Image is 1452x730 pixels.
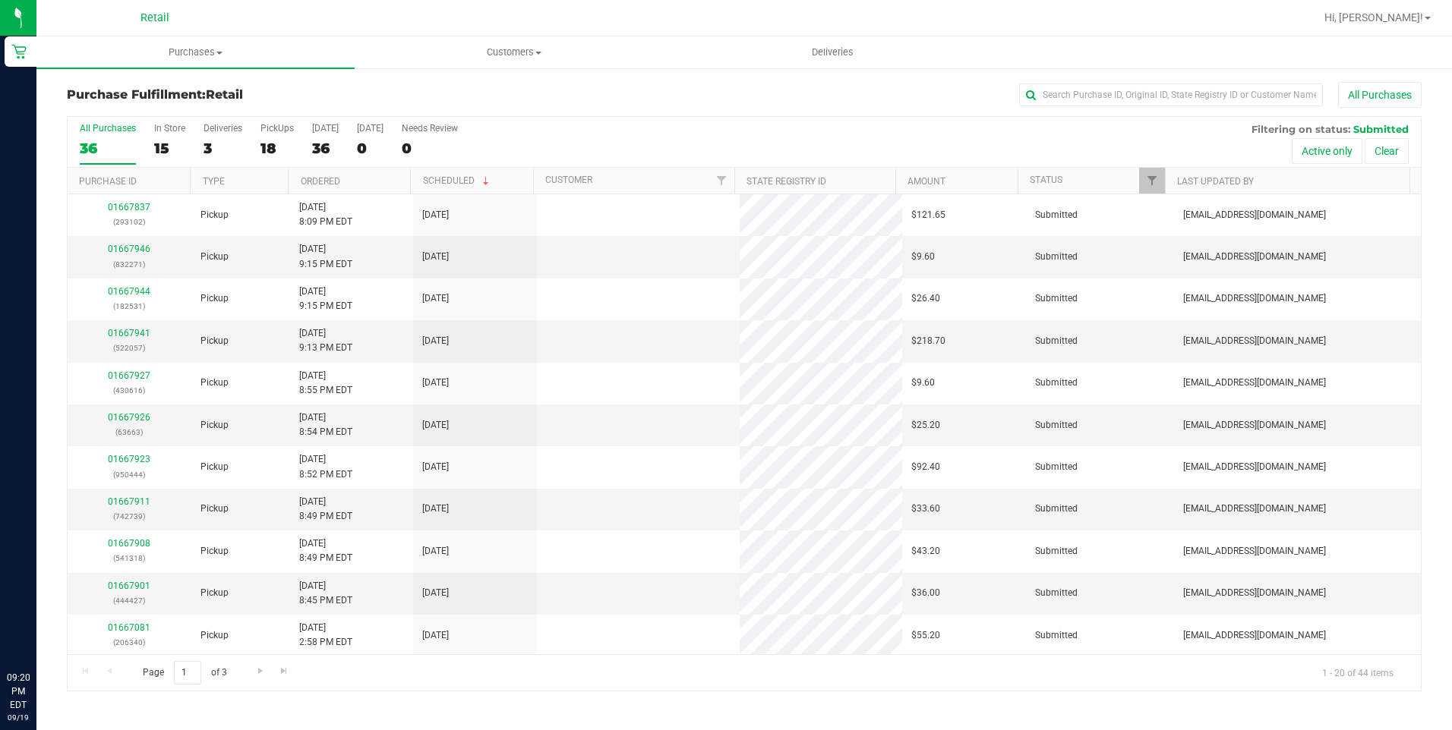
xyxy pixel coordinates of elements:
[200,291,229,306] span: Pickup
[355,46,672,59] span: Customers
[108,412,150,423] a: 01667926
[7,671,30,712] p: 09:20 PM EDT
[911,544,940,559] span: $43.20
[674,36,992,68] a: Deliveries
[1139,168,1164,194] a: Filter
[108,538,150,549] a: 01667908
[77,341,182,355] p: (522057)
[1035,628,1078,643] span: Submitted
[911,628,940,643] span: $55.20
[312,140,339,157] div: 36
[299,621,352,650] span: [DATE] 2:58 PM EDT
[299,369,352,398] span: [DATE] 8:55 PM EDT
[299,326,352,355] span: [DATE] 9:13 PM EDT
[1019,83,1323,106] input: Search Purchase ID, Original ID, State Registry ID or Customer Name...
[174,661,201,684] input: 1
[1035,250,1078,264] span: Submitted
[422,334,449,348] span: [DATE]
[77,593,182,608] p: (444427)
[911,586,940,600] span: $36.00
[911,460,940,474] span: $92.40
[154,140,185,157] div: 15
[1310,661,1406,684] span: 1 - 20 of 44 items
[312,123,339,134] div: [DATE]
[77,467,182,482] p: (950444)
[1035,586,1078,600] span: Submitted
[204,140,242,157] div: 3
[299,536,352,565] span: [DATE] 8:49 PM EDT
[1177,176,1254,187] a: Last Updated By
[911,208,945,222] span: $121.65
[140,11,169,24] span: Retail
[77,425,182,439] p: (63663)
[108,622,150,633] a: 01667081
[422,291,449,306] span: [DATE]
[422,544,449,559] span: [DATE]
[1183,250,1326,264] span: [EMAIL_ADDRESS][DOMAIN_NAME]
[911,418,940,433] span: $25.20
[200,250,229,264] span: Pickup
[1183,586,1326,600] span: [EMAIL_ADDRESS][DOMAIN_NAME]
[200,208,229,222] span: Pickup
[249,661,271,681] a: Go to the next page
[67,88,519,102] h3: Purchase Fulfillment:
[200,544,229,559] span: Pickup
[1183,334,1326,348] span: [EMAIL_ADDRESS][DOMAIN_NAME]
[299,242,352,271] span: [DATE] 9:15 PM EDT
[301,176,340,187] a: Ordered
[130,661,239,684] span: Page of 3
[273,661,295,681] a: Go to the last page
[709,168,734,194] a: Filter
[299,495,352,524] span: [DATE] 8:49 PM EDT
[1365,138,1409,164] button: Clear
[422,376,449,390] span: [DATE]
[355,36,673,68] a: Customers
[1183,628,1326,643] span: [EMAIL_ADDRESS][DOMAIN_NAME]
[545,175,592,185] a: Customer
[299,579,352,608] span: [DATE] 8:45 PM EDT
[77,299,182,313] p: (182531)
[299,285,352,313] span: [DATE] 9:15 PM EDT
[1252,123,1350,135] span: Filtering on status:
[77,257,182,272] p: (832271)
[7,712,30,723] p: 09/19
[747,176,826,187] a: State Registry ID
[299,200,352,229] span: [DATE] 8:09 PM EDT
[422,250,449,264] span: [DATE]
[36,46,355,59] span: Purchases
[154,123,185,134] div: In Store
[911,250,935,264] span: $9.60
[260,140,294,157] div: 18
[357,140,384,157] div: 0
[911,502,940,516] span: $33.60
[422,460,449,474] span: [DATE]
[108,328,150,338] a: 01667941
[1183,544,1326,559] span: [EMAIL_ADDRESS][DOMAIN_NAME]
[422,418,449,433] span: [DATE]
[1338,82,1422,108] button: All Purchases
[79,176,137,187] a: Purchase ID
[80,140,136,157] div: 36
[1035,376,1078,390] span: Submitted
[402,140,458,157] div: 0
[911,334,945,348] span: $218.70
[422,208,449,222] span: [DATE]
[200,460,229,474] span: Pickup
[907,176,945,187] a: Amount
[200,502,229,516] span: Pickup
[791,46,874,59] span: Deliveries
[1035,208,1078,222] span: Submitted
[1030,175,1062,185] a: Status
[1183,376,1326,390] span: [EMAIL_ADDRESS][DOMAIN_NAME]
[911,291,940,306] span: $26.40
[108,244,150,254] a: 01667946
[1035,544,1078,559] span: Submitted
[299,452,352,481] span: [DATE] 8:52 PM EDT
[1035,502,1078,516] span: Submitted
[422,502,449,516] span: [DATE]
[204,123,242,134] div: Deliveries
[108,454,150,464] a: 01667923
[108,370,150,381] a: 01667927
[77,383,182,398] p: (430616)
[77,509,182,524] p: (742739)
